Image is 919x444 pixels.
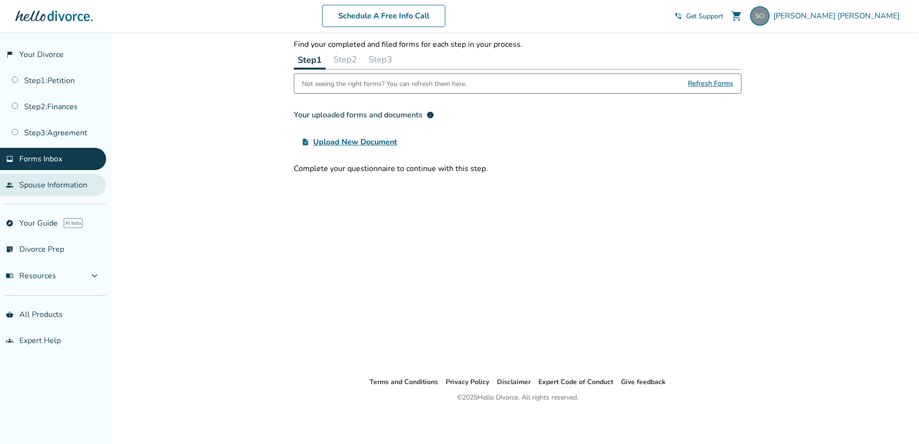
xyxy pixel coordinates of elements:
span: shopping_basket [6,311,14,318]
span: Get Support [686,12,723,21]
a: phone_in_talkGet Support [674,12,723,21]
button: Step2 [329,50,361,69]
span: phone_in_talk [674,12,682,20]
li: Disclaimer [497,376,531,388]
button: Step3 [365,50,396,69]
span: flag_2 [6,51,14,58]
span: AI beta [64,218,82,228]
span: shopping_cart [731,10,742,22]
a: Privacy Policy [446,377,489,387]
span: explore [6,219,14,227]
span: inbox [6,155,14,163]
span: info [426,111,434,119]
span: Resources [6,271,56,281]
div: Complete your questionnaire to continue with this step. [294,163,741,174]
span: menu_book [6,272,14,280]
a: Expert Code of Conduct [538,377,613,387]
button: Step1 [294,50,326,70]
span: Forms Inbox [19,154,62,164]
span: Upload New Document [313,136,397,148]
span: list_alt_check [6,245,14,253]
p: Find your completed and filed forms for each step in your process. [294,39,741,50]
span: upload_file [302,138,309,146]
div: Not seeing the right forms? You can refresh them here. [302,74,466,93]
a: Terms and Conditions [370,377,438,387]
iframe: Chat Widget [871,398,919,444]
span: [PERSON_NAME] [PERSON_NAME] [773,11,904,21]
div: © 2025 Hello Divorce. All rights reserved. [457,392,578,403]
span: expand_more [89,270,100,282]
li: Give feedback [621,376,666,388]
a: Schedule A Free Info Call [322,5,445,27]
span: Refresh Forms [688,74,733,93]
span: people [6,181,14,189]
img: spenceroliphant101@gmail.com [750,6,769,26]
div: Your uploaded forms and documents [294,109,434,121]
span: groups [6,337,14,344]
